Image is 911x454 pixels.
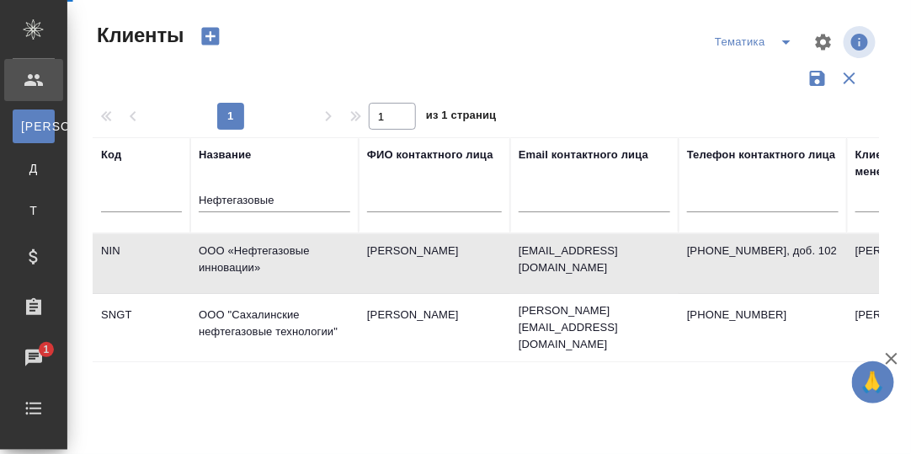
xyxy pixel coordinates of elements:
[199,147,251,163] div: Название
[802,62,834,94] button: Сохранить фильтры
[21,202,46,219] span: Т
[426,105,497,130] span: из 1 страниц
[359,298,510,357] td: [PERSON_NAME]
[93,22,184,49] span: Клиенты
[13,109,55,143] a: [PERSON_NAME]
[13,194,55,227] a: Т
[852,361,894,403] button: 🙏
[4,337,63,379] a: 1
[190,298,359,357] td: ООО "Сахалинские нефтегазовые технологии"
[519,302,670,353] p: [PERSON_NAME][EMAIL_ADDRESS][DOMAIN_NAME]
[93,234,190,293] td: NIN
[519,243,670,276] p: [EMAIL_ADDRESS][DOMAIN_NAME]
[21,160,46,177] span: Д
[367,147,493,163] div: ФИО контактного лица
[687,307,839,323] p: [PHONE_NUMBER]
[687,243,839,259] p: [PHONE_NUMBER], доб. 102
[101,147,121,163] div: Код
[190,234,359,293] td: ООО «Нефтегазовые инновации»
[13,152,55,185] a: Д
[33,341,59,358] span: 1
[859,365,887,400] span: 🙏
[687,147,836,163] div: Телефон контактного лица
[834,62,866,94] button: Сбросить фильтры
[21,118,46,135] span: [PERSON_NAME]
[190,22,231,51] button: Создать
[93,298,190,357] td: SNGT
[359,234,510,293] td: [PERSON_NAME]
[519,147,648,163] div: Email контактного лица
[803,22,844,62] span: Настроить таблицу
[711,29,803,56] div: split button
[844,26,879,58] span: Посмотреть информацию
